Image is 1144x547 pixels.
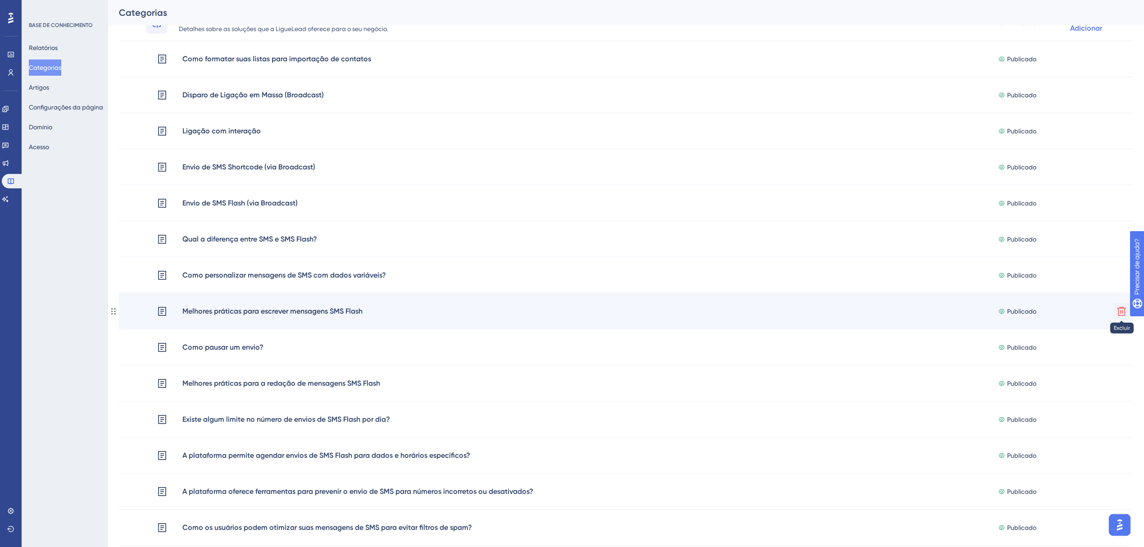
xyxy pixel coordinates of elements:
[182,415,390,424] font: Existe algum limite no número de envios de SMS Flash por dia?
[29,123,52,131] font: Domínio
[1007,164,1036,171] font: Publicado
[29,143,49,150] font: Acesso
[182,199,298,207] font: Envio de SMS Flash (via Broadcast)
[1007,380,1036,387] font: Publicado
[29,64,61,71] font: Categorias
[29,40,58,56] button: Relatórios
[182,271,386,279] font: Como personalizar mensagens de SMS com dados variáveis?
[1007,452,1036,459] font: Publicado
[182,235,317,243] font: Qual a diferença entre SMS e SMS Flash?
[182,451,470,460] font: A plataforma permite agendar envios de SMS Flash para dados e horários específicos?
[182,127,261,135] font: Ligação com interação
[1007,272,1036,279] font: Publicado
[182,379,380,387] font: Melhores práticas para a redação de mensagens SMS Flash
[1007,91,1036,99] font: Publicado
[182,55,371,63] font: Como formatar suas listas para importação de contatos
[182,307,363,315] font: Melhores práticas para escrever mensagens SMS Flash
[179,25,388,32] font: Detalhes sobre as soluções que a LigueLead oferece para o seu negócio.
[29,59,61,76] button: Categorias
[29,84,49,91] font: Artigos
[1070,13,1102,32] font: + Adicionar
[1007,200,1036,207] font: Publicado
[182,487,533,496] font: A plataforma oferece ferramentas para prevenir o envio de SMS para números incorretos ou desativa...
[182,163,315,171] font: Envio de SMS Shortcode (via Broadcast)
[1007,416,1036,423] font: Publicado
[29,22,93,28] font: BASE DE CONHECIMENTO
[1007,308,1036,315] font: Publicado
[182,91,324,99] font: Disparo de Ligação em Massa (Broadcast)
[29,79,49,96] button: Artigos
[1007,128,1036,135] font: Publicado
[1007,524,1036,531] font: Publicado
[182,343,263,351] font: Como pausar um envio?
[1007,488,1036,495] font: Publicado
[1007,236,1036,243] font: Publicado
[29,139,49,155] button: Acesso
[21,4,77,11] font: Precisar de ajuda?
[29,99,103,115] button: Configurações da página
[182,523,472,532] font: Como os usuários podem otimizar suas mensagens de SMS para evitar filtros de spam?
[29,119,52,135] button: Domínio
[29,44,58,51] font: Relatórios
[119,7,167,18] font: Categorias
[29,104,103,111] font: Configurações da página
[1106,511,1133,538] iframe: Iniciador do Assistente de IA do UserGuiding
[1007,55,1036,63] font: Publicado
[1007,19,1036,27] font: Publicado
[1007,344,1036,351] font: Publicado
